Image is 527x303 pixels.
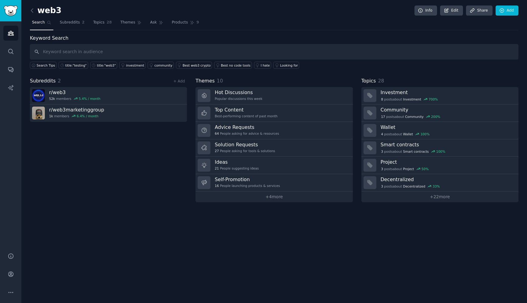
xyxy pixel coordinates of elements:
h3: r/ web3marketinggroup [49,107,104,113]
span: Subreddits [30,77,56,85]
span: Wallet [403,132,413,136]
h3: Smart contracts [381,141,514,148]
div: community [154,63,172,68]
div: People asking for advice & resources [215,131,279,136]
div: People launching products & services [215,184,280,188]
h3: Investment [381,89,514,96]
a: r/web3marketinggroup1kmembers6.4% / month [30,104,187,122]
span: 17 [381,115,385,119]
a: Decentralized3postsaboutDecentralized33% [361,174,518,192]
a: I hate [254,62,271,69]
a: +4more [195,192,353,202]
div: Best web3 crypto [183,63,211,68]
a: Best no code tools [214,62,252,69]
div: members [49,97,100,101]
h3: Solution Requests [215,141,275,148]
div: I hate [261,63,270,68]
a: r/web352kmembers5.4% / month [30,87,187,104]
a: Ideas21People suggesting ideas [195,157,353,174]
a: Advice Requests64People asking for advice & resources [195,122,353,139]
img: web3marketinggroup [32,107,45,119]
a: Add [496,5,518,16]
span: Search [32,20,45,25]
a: +22more [361,192,518,202]
a: + Add [173,79,185,83]
div: People suggesting ideas [215,166,259,170]
a: Hot DiscussionsPopular discussions this week [195,87,353,104]
div: 6.4 % / month [77,114,99,118]
div: post s about [381,184,440,189]
h3: Wallet [381,124,514,130]
div: People asking for tools & solutions [215,149,275,153]
div: Best no code tools [221,63,250,68]
div: investment [126,63,144,68]
a: Community17postsaboutCommunity200% [361,104,518,122]
div: post s about [381,114,441,119]
a: Best web3 crypto [176,62,212,69]
a: Topics28 [91,18,114,30]
span: 28 [378,78,384,84]
span: 3 [381,149,383,154]
h3: Advice Requests [215,124,279,130]
a: Info [414,5,437,16]
div: Best-performing content of past month [215,114,278,118]
span: 10 [217,78,223,84]
div: post s about [381,166,429,172]
span: Community [405,115,424,119]
div: post s about [381,97,439,102]
span: 2 [58,78,61,84]
a: Products9 [170,18,201,30]
div: title:"web3" [97,63,116,68]
a: Project3postsaboutProject50% [361,157,518,174]
span: 8 [381,97,383,101]
span: 16 [215,184,219,188]
span: Project [403,167,414,171]
span: 3 [381,167,383,171]
span: 28 [107,20,112,25]
span: Smart contracts [403,149,429,154]
span: 27 [215,149,219,153]
span: Investment [403,97,421,101]
span: Themes [120,20,135,25]
h3: r/ web3 [49,89,100,96]
a: investment [119,62,145,69]
a: Smart contracts3postsaboutSmart contracts100% [361,139,518,157]
div: 200 % [431,115,440,119]
a: Edit [440,5,463,16]
span: 52k [49,97,55,101]
a: Search [30,18,53,30]
h2: web3 [30,6,62,16]
button: Search Tips [30,62,56,69]
span: 2 [82,20,85,25]
div: members [49,114,104,118]
span: Products [172,20,188,25]
a: title:"testing" [59,62,88,69]
div: post s about [381,131,430,137]
img: web3 [32,89,45,102]
span: Decentralized [403,184,425,188]
a: community [148,62,174,69]
span: 1k [49,114,53,118]
a: Share [466,5,492,16]
div: Popular discussions this week [215,97,262,101]
span: Ask [150,20,157,25]
div: 50 % [421,167,428,171]
div: 33 % [433,184,440,188]
span: Themes [195,77,215,85]
span: 4 [381,132,383,136]
img: GummySearch logo [4,5,18,16]
h3: Ideas [215,159,259,165]
span: Subreddits [60,20,80,25]
span: Search Tips [37,63,55,68]
span: 64 [215,131,219,136]
h3: Decentralized [381,176,514,183]
h3: Project [381,159,514,165]
span: 9 [196,20,199,25]
div: 700 % [429,97,438,101]
div: 5.4 % / month [79,97,100,101]
a: Subreddits2 [58,18,87,30]
h3: Top Content [215,107,278,113]
div: post s about [381,149,446,154]
h3: Hot Discussions [215,89,262,96]
span: Topics [93,20,104,25]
